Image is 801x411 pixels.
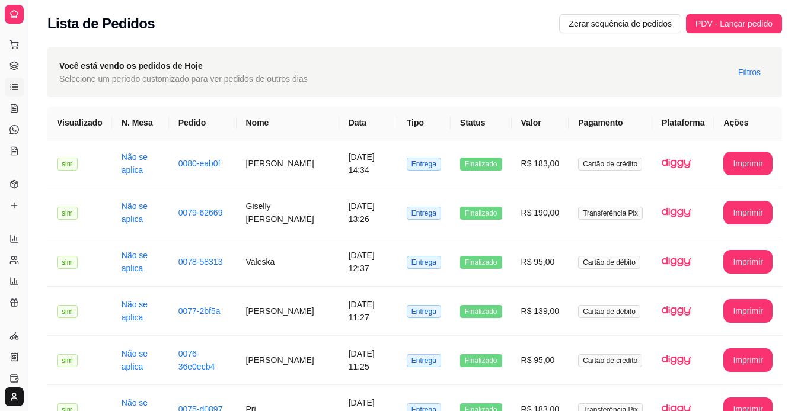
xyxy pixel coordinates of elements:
[339,188,397,237] td: [DATE] 13:26
[460,207,502,220] span: Finalizado
[407,158,441,171] span: Entrega
[57,207,78,220] span: sim
[237,139,339,188] td: [PERSON_NAME]
[460,256,502,269] span: Finalizado
[47,107,112,139] th: Visualizado
[512,287,569,336] td: R$ 139,00
[662,296,691,326] img: diggy
[512,237,569,287] td: R$ 95,00
[559,14,681,33] button: Zerar sequência de pedidos
[662,198,691,227] img: diggy
[122,300,148,322] a: Não se aplica
[578,158,642,171] span: Cartão de crédito
[178,159,221,168] a: 0080-eab0f
[178,257,223,266] a: 0078-58313
[57,305,78,318] span: sim
[237,287,339,336] td: [PERSON_NAME]
[723,250,773,274] button: Imprimir
[339,237,397,287] td: [DATE] 12:37
[237,107,339,139] th: Nome
[723,152,773,175] button: Imprimir
[714,107,782,139] th: Ações
[738,66,761,79] span: Filtros
[339,139,397,188] td: [DATE] 14:34
[397,107,451,139] th: Tipo
[512,139,569,188] td: R$ 183,00
[662,345,691,375] img: diggy
[237,188,339,237] td: Giselly [PERSON_NAME]
[237,336,339,385] td: [PERSON_NAME]
[578,256,640,269] span: Cartão de débito
[662,247,691,277] img: diggy
[407,354,441,367] span: Entrega
[578,207,643,220] span: Transferência Pix
[695,17,773,30] span: PDV - Lançar pedido
[460,305,502,318] span: Finalizado
[512,336,569,385] td: R$ 95,00
[723,348,773,372] button: Imprimir
[339,336,397,385] td: [DATE] 11:25
[662,149,691,178] img: diggy
[460,158,502,171] span: Finalizado
[169,107,237,139] th: Pedido
[122,349,148,371] a: Não se aplica
[578,305,640,318] span: Cartão de débito
[578,354,642,367] span: Cartão de crédito
[59,72,308,85] span: Selecione um período customizado para ver pedidos de outros dias
[178,208,223,217] a: 0079-62669
[407,305,441,318] span: Entrega
[178,349,215,371] a: 0076-36e0ecb4
[569,17,672,30] span: Zerar sequência de pedidos
[57,256,78,269] span: sim
[122,251,148,273] a: Não se aplica
[512,188,569,237] td: R$ 190,00
[122,152,148,175] a: Não se aplica
[112,107,169,139] th: N. Mesa
[237,237,339,287] td: Valeska
[512,107,569,139] th: Valor
[407,256,441,269] span: Entrega
[339,287,397,336] td: [DATE] 11:27
[729,63,770,82] button: Filtros
[686,14,782,33] button: PDV - Lançar pedido
[339,107,397,139] th: Data
[178,306,221,316] a: 0077-2bf5a
[723,201,773,224] button: Imprimir
[59,61,203,70] strong: Você está vendo os pedidos de Hoje
[47,14,155,33] h2: Lista de Pedidos
[57,354,78,367] span: sim
[451,107,512,139] th: Status
[652,107,714,139] th: Plataforma
[122,201,148,224] a: Não se aplica
[57,158,78,171] span: sim
[723,299,773,323] button: Imprimir
[460,354,502,367] span: Finalizado
[407,207,441,220] span: Entrega
[569,107,652,139] th: Pagamento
